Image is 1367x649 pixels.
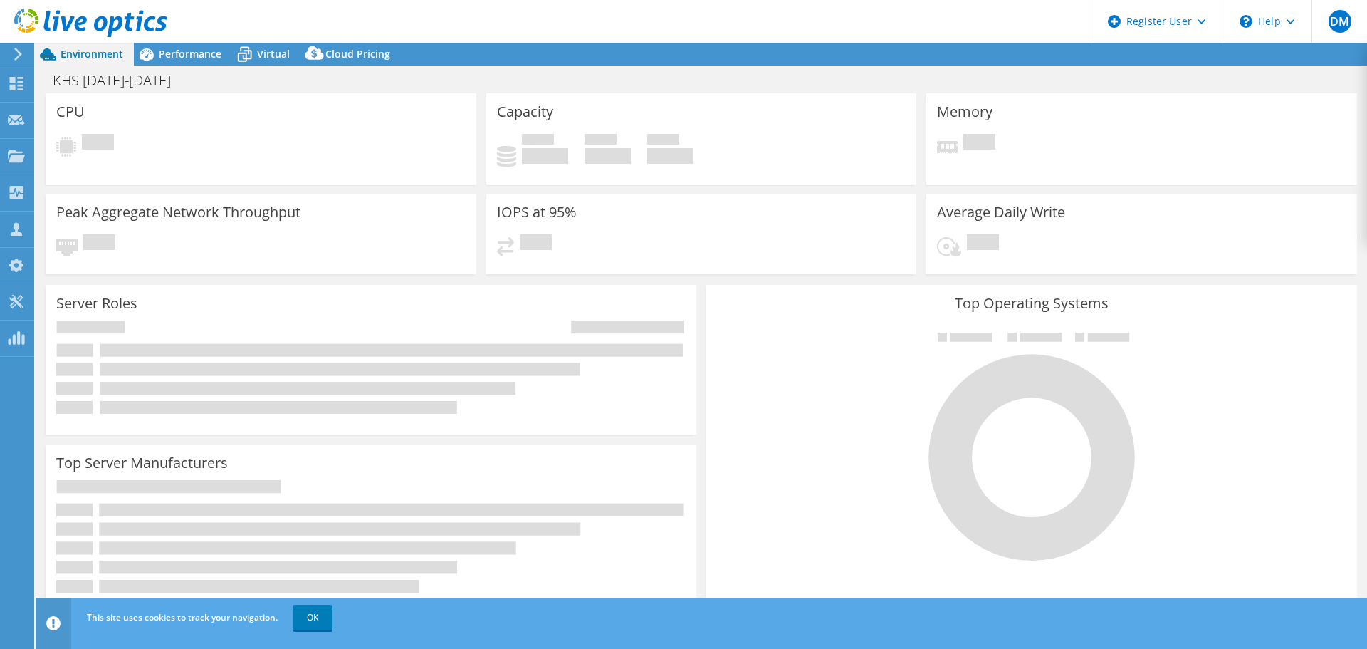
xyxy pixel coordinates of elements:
[325,47,390,61] span: Cloud Pricing
[717,296,1346,311] h3: Top Operating Systems
[83,234,115,254] span: Pending
[87,611,278,623] span: This site uses cookies to track your navigation.
[46,73,193,88] h1: KHS [DATE]-[DATE]
[497,204,577,220] h3: IOPS at 95%
[1240,15,1252,28] svg: \n
[56,204,300,220] h3: Peak Aggregate Network Throughput
[937,204,1065,220] h3: Average Daily Write
[522,148,568,164] h4: 0 GiB
[257,47,290,61] span: Virtual
[963,134,995,153] span: Pending
[56,455,228,471] h3: Top Server Manufacturers
[1329,10,1351,33] span: DM
[159,47,221,61] span: Performance
[522,134,554,148] span: Used
[967,234,999,254] span: Pending
[937,104,992,120] h3: Memory
[82,134,114,153] span: Pending
[293,605,332,630] a: OK
[61,47,123,61] span: Environment
[520,234,552,254] span: Pending
[56,296,137,311] h3: Server Roles
[585,148,631,164] h4: 0 GiB
[647,134,679,148] span: Total
[585,134,617,148] span: Free
[497,104,553,120] h3: Capacity
[56,104,85,120] h3: CPU
[647,148,693,164] h4: 0 GiB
